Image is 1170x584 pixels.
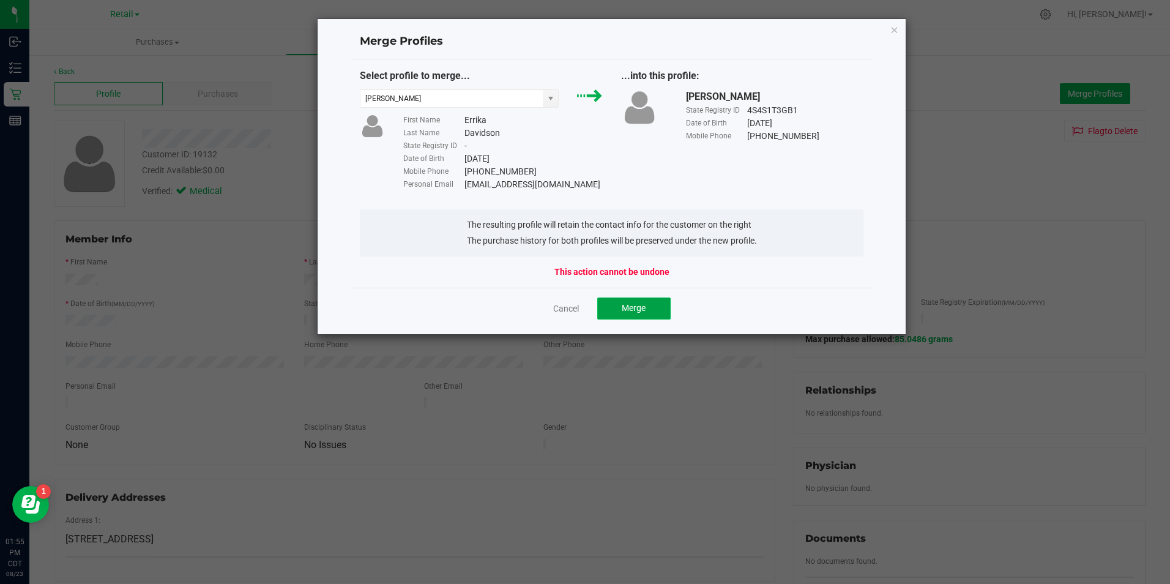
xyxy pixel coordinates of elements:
iframe: Resource center [12,486,49,523]
img: green_arrow.svg [577,89,602,102]
img: user-icon.png [621,89,658,125]
input: Type customer name to search [360,90,543,107]
div: Mobile Phone [403,166,464,177]
div: [PHONE_NUMBER] [464,165,537,178]
li: The resulting profile will retain the contact info for the customer on the right [467,219,757,231]
div: [DATE] [464,152,490,165]
img: user-icon.png [360,114,385,139]
span: Merge [622,303,646,313]
div: Last Name [403,127,464,138]
div: [EMAIL_ADDRESS][DOMAIN_NAME] [464,178,600,191]
span: ...into this profile: [621,70,699,81]
div: [PHONE_NUMBER] [747,130,819,143]
button: Close [890,22,899,37]
div: [PERSON_NAME] [686,89,760,104]
span: Select profile to merge... [360,70,470,81]
div: Davidson [464,127,500,140]
div: State Registry ID [686,105,747,116]
div: First Name [403,114,464,125]
div: [DATE] [747,117,772,130]
strong: This action cannot be undone [554,266,669,279]
div: - [464,140,467,152]
li: The purchase history for both profiles will be preserved under the new profile. [467,234,757,247]
div: State Registry ID [403,140,464,151]
iframe: Resource center unread badge [36,484,51,499]
div: Errika [464,114,486,127]
div: Personal Email [403,179,464,190]
h4: Merge Profiles [360,34,864,50]
div: Date of Birth [403,153,464,164]
div: Mobile Phone [686,130,747,141]
div: 4S4S1T3GB1 [747,104,798,117]
button: Merge [597,298,671,320]
div: Date of Birth [686,118,747,129]
a: Cancel [553,302,579,315]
